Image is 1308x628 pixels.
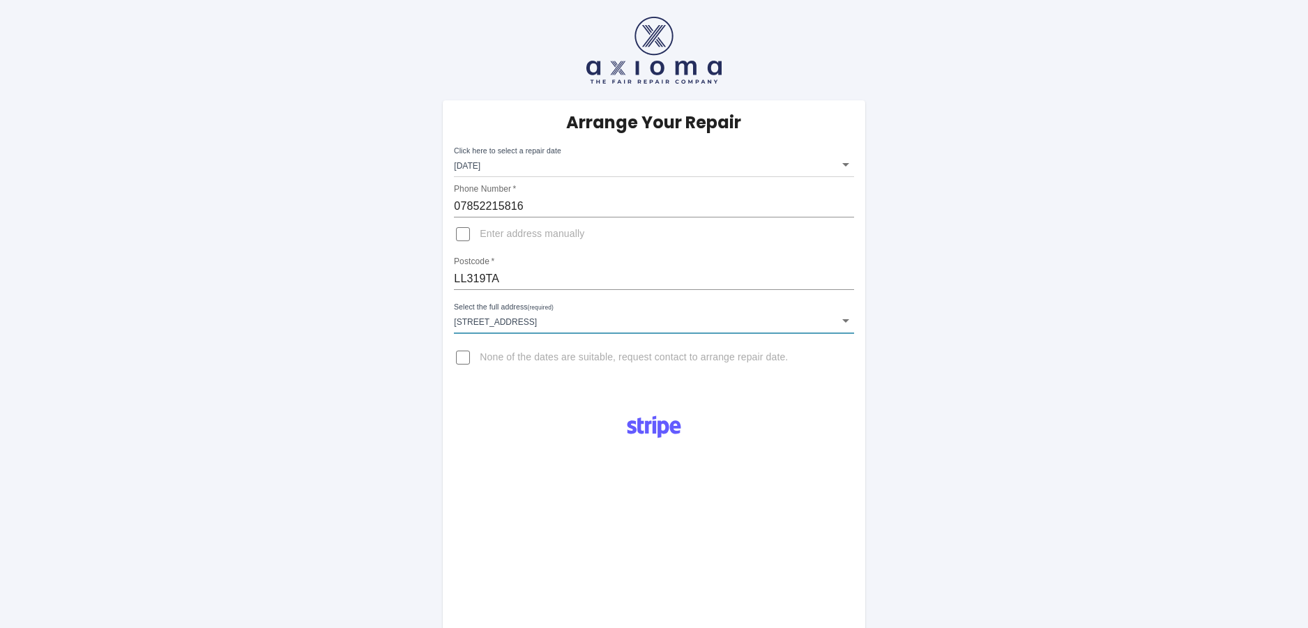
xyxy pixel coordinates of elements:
div: [STREET_ADDRESS] [454,308,853,333]
div: [DATE] [454,152,853,177]
label: Phone Number [454,183,516,195]
img: Logo [619,411,689,444]
small: (required) [528,305,554,311]
span: Enter address manually [480,227,584,241]
img: axioma [586,17,722,84]
label: Select the full address [454,302,554,313]
label: Click here to select a repair date [454,146,561,156]
label: Postcode [454,256,494,268]
h5: Arrange Your Repair [566,112,741,134]
span: None of the dates are suitable, request contact to arrange repair date. [480,351,788,365]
